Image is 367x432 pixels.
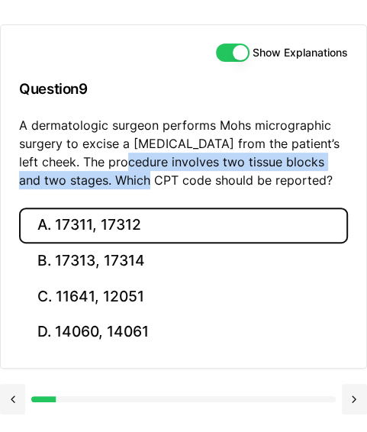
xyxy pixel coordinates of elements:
label: Show Explanations [253,47,348,58]
h3: Question 9 [19,66,348,111]
button: B. 17313, 17314 [19,243,348,279]
button: A. 17311, 17312 [19,208,348,243]
button: D. 14060, 14061 [19,314,348,350]
button: C. 11641, 12051 [19,279,348,314]
p: A dermatologic surgeon performs Mohs micrographic surgery to excise a [MEDICAL_DATA] from the pat... [19,116,348,189]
